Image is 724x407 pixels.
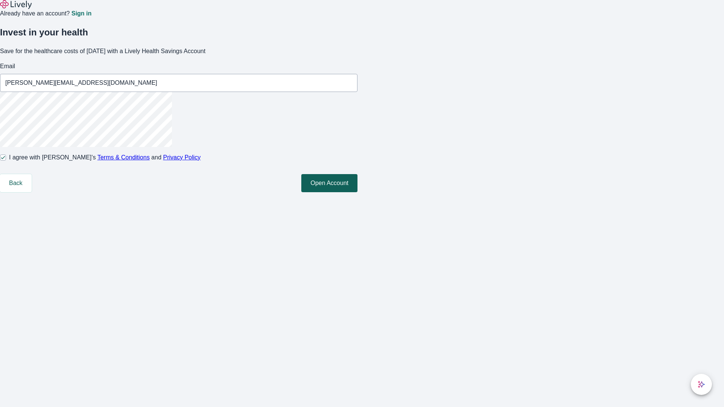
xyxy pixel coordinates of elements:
[301,174,357,192] button: Open Account
[97,154,150,161] a: Terms & Conditions
[691,374,712,395] button: chat
[9,153,201,162] span: I agree with [PERSON_NAME]’s and
[698,381,705,388] svg: Lively AI Assistant
[163,154,201,161] a: Privacy Policy
[71,11,91,17] a: Sign in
